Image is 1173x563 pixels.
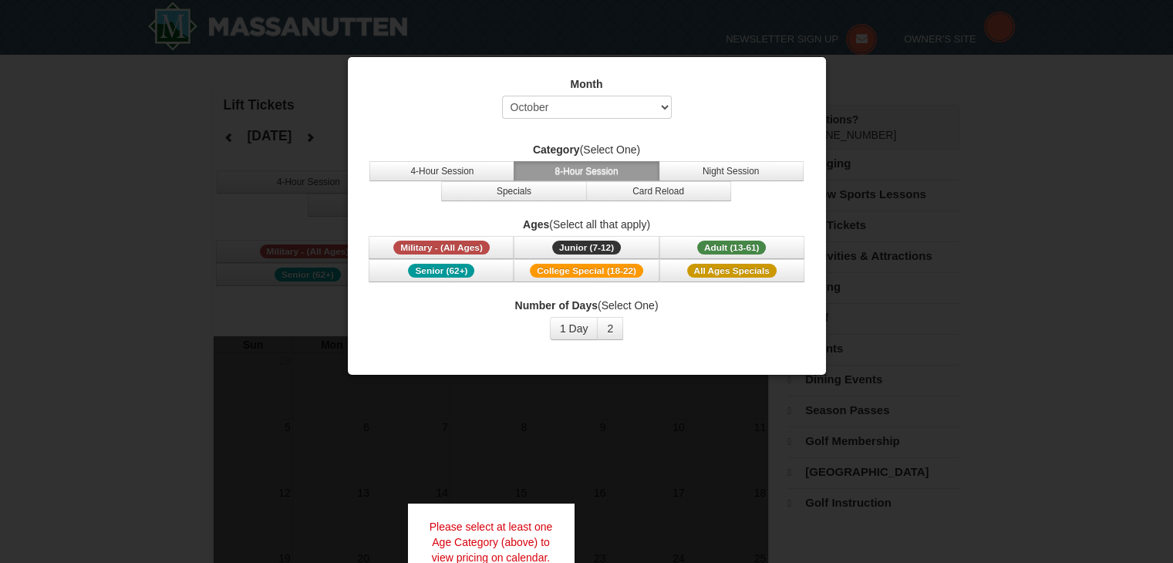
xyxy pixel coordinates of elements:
[571,78,603,90] strong: Month
[514,236,659,259] button: Junior (7-12)
[552,241,621,255] span: Junior (7-12)
[659,161,804,181] button: Night Session
[367,142,807,157] label: (Select One)
[369,161,514,181] button: 4-Hour Session
[408,264,474,278] span: Senior (62+)
[367,217,807,232] label: (Select all that apply)
[369,259,514,282] button: Senior (62+)
[441,181,586,201] button: Specials
[659,236,804,259] button: Adult (13-61)
[514,259,659,282] button: College Special (18-22)
[533,143,580,156] strong: Category
[523,218,549,231] strong: Ages
[659,259,804,282] button: All Ages Specials
[586,181,731,201] button: Card Reload
[697,241,767,255] span: Adult (13-61)
[514,161,659,181] button: 8-Hour Session
[597,317,623,340] button: 2
[530,264,643,278] span: College Special (18-22)
[393,241,490,255] span: Military - (All Ages)
[367,298,807,313] label: (Select One)
[687,264,777,278] span: All Ages Specials
[515,299,598,312] strong: Number of Days
[550,317,598,340] button: 1 Day
[369,236,514,259] button: Military - (All Ages)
